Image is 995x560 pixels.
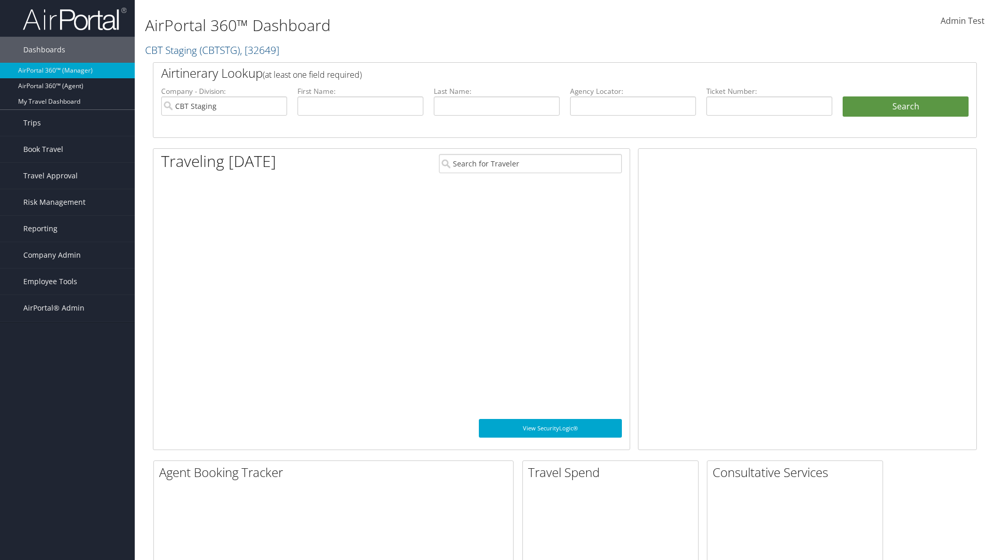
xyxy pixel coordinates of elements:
span: Risk Management [23,189,86,215]
label: Agency Locator: [570,86,696,96]
a: CBT Staging [145,43,279,57]
label: Company - Division: [161,86,287,96]
h2: Consultative Services [713,464,883,481]
button: Search [843,96,969,117]
span: Employee Tools [23,269,77,295]
span: ( CBTSTG ) [200,43,240,57]
a: Admin Test [941,5,985,37]
a: View SecurityLogic® [479,419,622,438]
label: Last Name: [434,86,560,96]
img: airportal-logo.png [23,7,126,31]
span: Dashboards [23,37,65,63]
h1: Traveling [DATE] [161,150,276,172]
input: Search for Traveler [439,154,622,173]
label: Ticket Number: [706,86,832,96]
span: , [ 32649 ] [240,43,279,57]
span: Travel Approval [23,163,78,189]
h1: AirPortal 360™ Dashboard [145,15,705,36]
span: Reporting [23,216,58,242]
h2: Agent Booking Tracker [159,464,513,481]
label: First Name: [297,86,423,96]
span: (at least one field required) [263,69,362,80]
span: AirPortal® Admin [23,295,84,321]
span: Admin Test [941,15,985,26]
span: Trips [23,110,41,136]
span: Book Travel [23,136,63,162]
span: Company Admin [23,242,81,268]
h2: Airtinerary Lookup [161,64,900,82]
h2: Travel Spend [528,464,698,481]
